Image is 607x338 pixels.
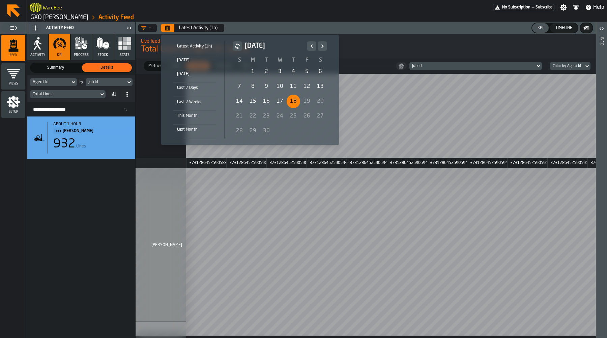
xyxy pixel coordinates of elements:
div: Saturday, September 6, 2025 [314,65,327,78]
th: F [300,56,314,64]
div: This Month [173,112,216,120]
div: Sunday, September 14, 2025 [233,95,246,108]
div: Monday, September 1, 2025 [246,65,260,78]
div: 11 [287,80,300,93]
div: Today, Selected Date: Thursday, September 18, 2025, Thursday, September 18, 2025 selected, Last a... [287,95,300,108]
div: Sunday, September 21, 2025 [233,109,246,123]
div: [DATE] [173,70,216,78]
div: Wednesday, September 17, 2025 [273,95,287,108]
div: Monday, September 15, 2025 [246,95,260,108]
th: W [273,56,287,64]
div: Last 2 Weeks [173,98,216,106]
div: Wednesday, September 24, 2025 [273,109,287,123]
div: Monday, September 22, 2025 [246,109,260,123]
h2: [DATE] [245,41,304,51]
div: Saturday, September 20, 2025 [314,95,327,108]
div: Tuesday, September 9, 2025 [260,80,273,93]
div: Friday, September 12, 2025 [300,80,314,93]
div: 16 [260,95,273,108]
div: Thursday, September 4, 2025 [287,65,300,78]
div: 18 [287,95,300,108]
div: 2 [260,65,273,78]
div: 15 [246,95,260,108]
div: Wednesday, September 3, 2025 [273,65,287,78]
div: Friday, September 19, 2025 [300,95,314,108]
div: 5 [300,65,314,78]
div: Select date range Select date range [166,40,334,140]
div: Tuesday, September 2, 2025 [260,65,273,78]
div: Saturday, September 27, 2025 [314,109,327,123]
div: Friday, September 26, 2025 [300,109,314,123]
div: Thursday, September 11, 2025 [287,80,300,93]
div: 22 [246,109,260,123]
div: 27 [314,109,327,123]
div: 9 [260,80,273,93]
div: 3 [273,65,287,78]
div: Saturday, September 13, 2025 [314,80,327,93]
button: button- [233,41,242,51]
div: [DATE] [173,57,216,64]
div: 21 [233,109,246,123]
div: 25 [287,109,300,123]
div: 24 [273,109,287,123]
div: Sunday, September 28, 2025 [233,124,246,138]
th: T [260,56,273,64]
div: Tuesday, September 30, 2025 [260,124,273,138]
div: 7 [233,80,246,93]
div: Friday, September 5, 2025 [300,65,314,78]
div: 14 [233,95,246,108]
button: Previous [307,41,316,51]
div: 30 [260,124,273,138]
div: 12 [300,80,314,93]
th: T [287,56,300,64]
div: Wednesday, September 10, 2025 [273,80,287,93]
table: September 2025 [233,56,327,138]
div: 13 [314,80,327,93]
div: September 2025 [233,41,327,138]
div: Tuesday, September 23, 2025 [260,109,273,123]
div: Sunday, September 7, 2025 [233,80,246,93]
div: 19 [300,95,314,108]
div: Monday, September 29, 2025 [246,124,260,138]
div: 23 [260,109,273,123]
div: 20 [314,95,327,108]
div: 6 [314,65,327,78]
div: 26 [300,109,314,123]
th: S [314,56,327,64]
div: 29 [246,124,260,138]
th: S [233,56,246,64]
div: Last Month [173,126,216,133]
div: 28 [233,124,246,138]
div: Monday, September 8, 2025 [246,80,260,93]
div: Last 7 Days [173,84,216,92]
div: 10 [273,80,287,93]
th: M [246,56,260,64]
button: Next [318,41,327,51]
div: 17 [273,95,287,108]
div: 1 [246,65,260,78]
div: Tuesday, September 16, 2025 [260,95,273,108]
div: 8 [246,80,260,93]
div: 4 [287,65,300,78]
div: Latest Activity (1h) [173,43,216,50]
div: Thursday, September 25, 2025 [287,109,300,123]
